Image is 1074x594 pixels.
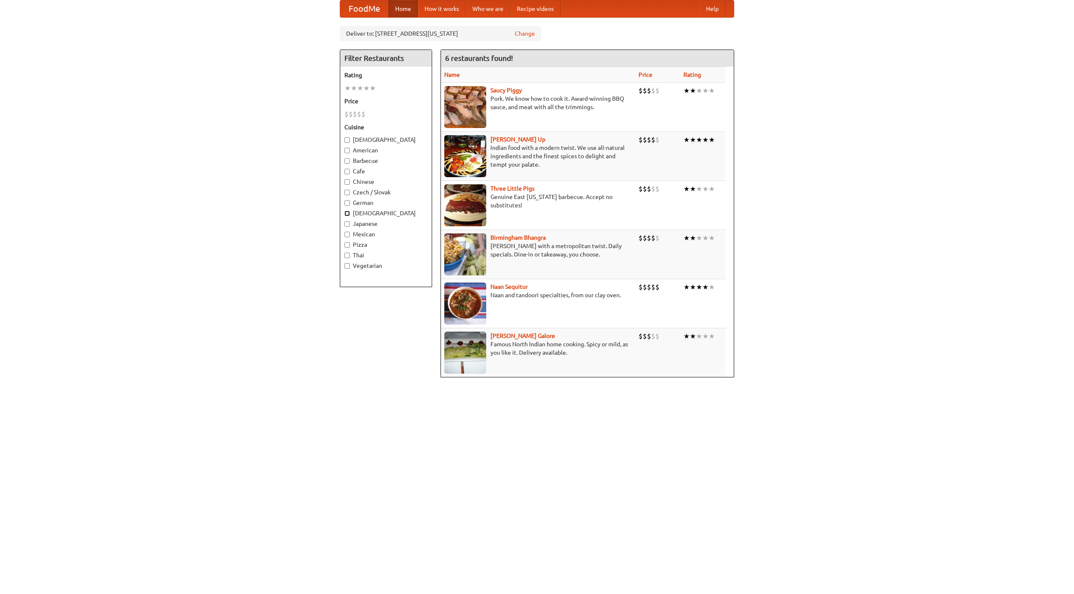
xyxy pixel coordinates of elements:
[702,86,709,95] li: ★
[655,135,660,144] li: $
[643,135,647,144] li: $
[418,0,466,17] a: How it works
[683,71,701,78] a: Rating
[490,185,534,192] b: Three Little Pigs
[344,110,349,119] li: $
[639,332,643,341] li: $
[651,184,655,194] li: $
[340,26,541,41] div: Deliver to: [STREET_ADDRESS][US_STATE]
[709,135,715,144] li: ★
[696,283,702,292] li: ★
[639,233,643,243] li: $
[690,135,696,144] li: ★
[655,283,660,292] li: $
[344,263,350,269] input: Vegetarian
[699,0,725,17] a: Help
[709,86,715,95] li: ★
[639,135,643,144] li: $
[655,86,660,95] li: $
[344,230,428,238] label: Mexican
[655,233,660,243] li: $
[344,242,350,248] input: Pizza
[683,184,690,194] li: ★
[344,190,350,195] input: Czech / Slovak
[349,110,353,119] li: $
[702,332,709,341] li: ★
[651,135,655,144] li: $
[444,144,632,169] p: Indian food with a modern twist. We use all-natural ingredients and the finest spices to delight ...
[683,283,690,292] li: ★
[696,86,702,95] li: ★
[643,332,647,341] li: $
[370,84,376,93] li: ★
[651,332,655,341] li: $
[639,86,643,95] li: $
[639,184,643,194] li: $
[344,211,350,216] input: [DEMOGRAPHIC_DATA]
[683,233,690,243] li: ★
[444,193,632,209] p: Genuine East [US_STATE] barbecue. Accept no substitutes!
[643,233,647,243] li: $
[690,332,696,341] li: ★
[490,136,545,143] b: [PERSON_NAME] Up
[655,332,660,341] li: $
[357,110,361,119] li: $
[510,0,560,17] a: Recipe videos
[683,135,690,144] li: ★
[490,87,522,94] a: Saucy Piggy
[344,251,428,259] label: Thai
[643,184,647,194] li: $
[490,283,528,290] a: Naan Sequitur
[643,283,647,292] li: $
[344,137,350,143] input: [DEMOGRAPHIC_DATA]
[444,86,486,128] img: saucy.jpg
[639,71,652,78] a: Price
[344,169,350,174] input: Cafe
[344,241,428,249] label: Pizza
[651,233,655,243] li: $
[647,135,651,144] li: $
[643,86,647,95] li: $
[357,84,363,93] li: ★
[490,332,555,339] b: [PERSON_NAME] Galore
[709,233,715,243] li: ★
[344,71,428,79] h5: Rating
[702,283,709,292] li: ★
[344,146,428,154] label: American
[647,283,651,292] li: $
[444,71,460,78] a: Name
[444,340,632,357] p: Famous North Indian home cooking. Spicy or mild, as you like it. Delivery available.
[444,233,486,275] img: bhangra.jpg
[344,220,428,228] label: Japanese
[344,158,350,164] input: Barbecue
[344,232,350,237] input: Mexican
[709,332,715,341] li: ★
[340,0,388,17] a: FoodMe
[702,184,709,194] li: ★
[490,234,546,241] a: Birmingham Bhangra
[709,184,715,194] li: ★
[344,200,350,206] input: German
[696,184,702,194] li: ★
[696,233,702,243] li: ★
[651,283,655,292] li: $
[344,188,428,196] label: Czech / Slovak
[444,332,486,374] img: currygalore.jpg
[344,157,428,165] label: Barbecue
[363,84,370,93] li: ★
[344,221,350,227] input: Japanese
[344,136,428,144] label: [DEMOGRAPHIC_DATA]
[344,178,428,186] label: Chinese
[690,233,696,243] li: ★
[651,86,655,95] li: $
[702,135,709,144] li: ★
[647,233,651,243] li: $
[340,50,432,67] h4: Filter Restaurants
[444,94,632,111] p: Pork. We know how to cook it. Award-winning BBQ sauce, and meat with all the trimmings.
[655,184,660,194] li: $
[466,0,510,17] a: Who we are
[696,135,702,144] li: ★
